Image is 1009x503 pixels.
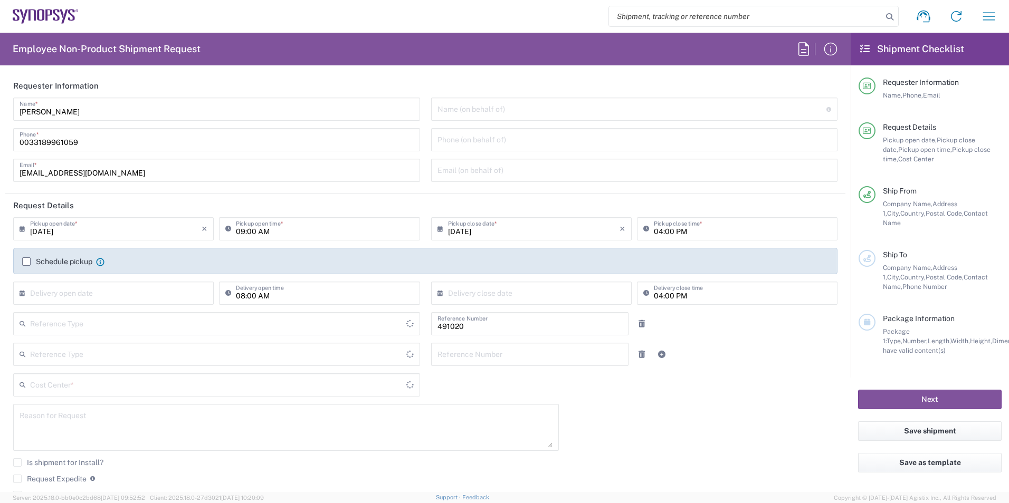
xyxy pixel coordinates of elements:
span: City, [887,209,900,217]
span: Pickup open time, [898,146,952,153]
span: Copyright © [DATE]-[DATE] Agistix Inc., All Rights Reserved [834,493,996,502]
span: Phone Number [902,283,947,291]
span: Height, [970,337,992,345]
span: Server: 2025.18.0-bb0e0c2bd68 [13,495,145,501]
span: Type, [887,337,902,345]
span: Country, [900,209,926,217]
span: Length, [928,337,950,345]
span: [DATE] 10:20:09 [221,495,264,501]
i: × [202,220,207,237]
span: Client: 2025.18.0-27d3021 [150,495,264,501]
span: Pickup open date, [883,136,937,144]
span: Package 1: [883,327,910,345]
span: Package Information [883,314,955,323]
a: Remove Reference [634,316,649,331]
span: Company Name, [883,200,932,208]
span: Country, [900,273,926,281]
span: Cost Center [898,155,934,163]
i: × [620,220,625,237]
span: City, [887,273,900,281]
button: Save as template [858,453,1002,472]
span: Company Name, [883,264,932,272]
span: Number, [902,337,928,345]
a: Add Reference [654,347,669,362]
span: Requester Information [883,78,959,86]
h2: Employee Non-Product Shipment Request [13,43,201,55]
span: Phone, [902,91,923,99]
span: Ship To [883,250,907,259]
a: Feedback [462,494,489,500]
span: [DATE] 09:52:52 [101,495,145,501]
input: Shipment, tracking or reference number [609,6,882,26]
a: Support [436,494,462,500]
label: Schedule pickup [22,257,92,266]
h2: Shipment Checklist [860,43,964,55]
span: Postal Code, [926,209,964,217]
button: Next [858,390,1002,409]
label: Is shipment for Install? [13,458,103,467]
button: Save shipment [858,421,1002,441]
span: Name, [883,91,902,99]
span: Ship From [883,187,917,195]
h2: Requester Information [13,81,99,91]
span: Request Details [883,123,936,131]
a: Remove Reference [634,347,649,362]
span: Email [923,91,940,99]
h2: Request Details [13,200,74,211]
span: Width, [950,337,970,345]
label: Return label required [13,491,98,499]
span: Postal Code, [926,273,964,281]
label: Request Expedite [13,475,87,483]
